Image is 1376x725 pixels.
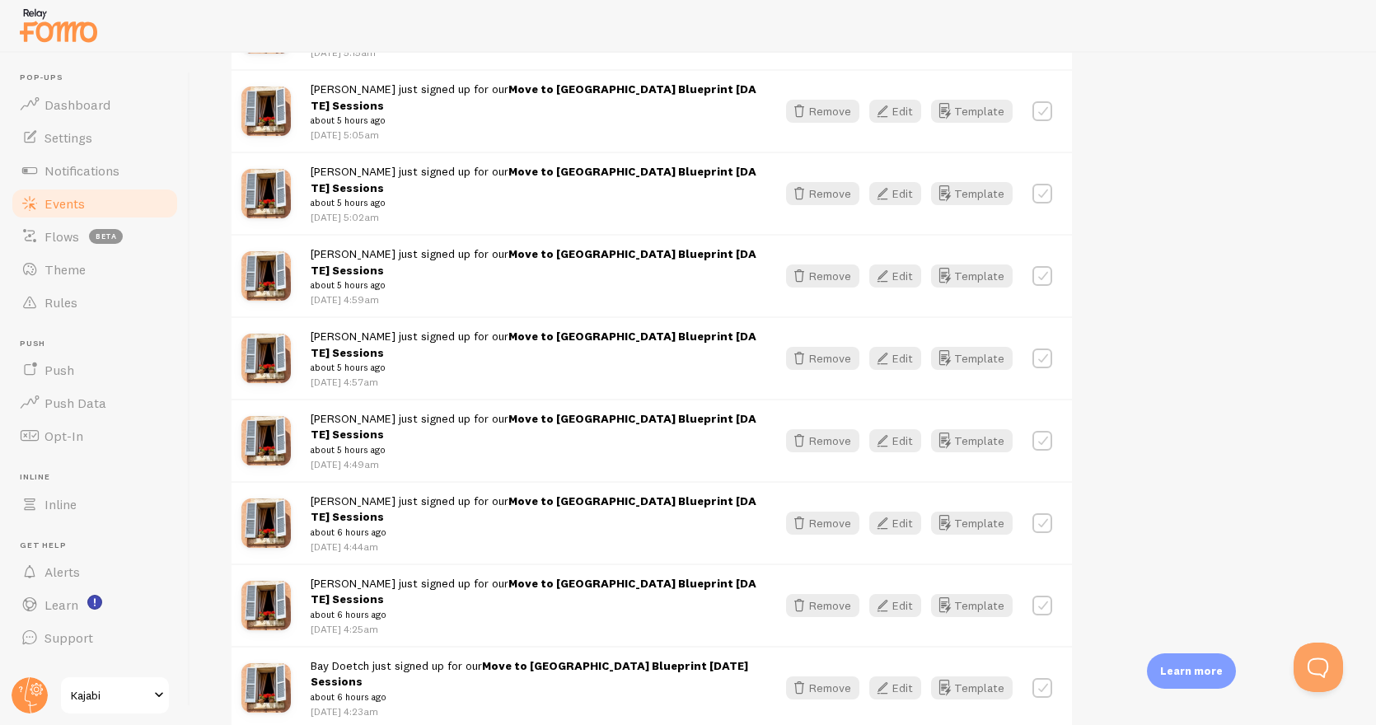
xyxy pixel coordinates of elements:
button: Template [931,594,1013,617]
span: [PERSON_NAME] just signed up for our [311,82,756,128]
a: Theme [10,253,180,286]
p: [DATE] 5:05am [311,128,756,142]
img: mDPouAGLSv2ah5yhz9Rf [241,334,291,383]
span: [PERSON_NAME] just signed up for our [311,493,756,540]
span: Alerts [44,564,80,580]
span: Support [44,629,93,646]
img: mDPouAGLSv2ah5yhz9Rf [241,87,291,136]
button: Edit [869,264,921,288]
span: Learn [44,596,78,613]
p: [DATE] 4:59am [311,292,756,306]
img: mDPouAGLSv2ah5yhz9Rf [241,416,291,465]
a: Edit [869,182,931,205]
a: Template [931,100,1013,123]
span: [PERSON_NAME] just signed up for our [311,411,756,457]
span: Pop-ups [20,72,180,83]
span: Kajabi [71,685,149,705]
button: Template [931,429,1013,452]
button: Remove [786,676,859,699]
button: Edit [869,676,921,699]
span: Get Help [20,540,180,551]
button: Edit [869,182,921,205]
span: Rules [44,294,77,311]
p: Learn more [1160,663,1223,679]
span: Push [20,339,180,349]
span: [PERSON_NAME] just signed up for our [311,329,756,375]
p: [DATE] 4:57am [311,375,756,389]
button: Remove [786,347,859,370]
button: Template [931,512,1013,535]
button: Remove [786,100,859,123]
img: fomo-relay-logo-orange.svg [17,4,100,46]
a: Template [931,676,1013,699]
span: Events [44,195,85,212]
a: Flows beta [10,220,180,253]
button: Edit [869,100,921,123]
a: Edit [869,594,931,617]
small: about 6 hours ago [311,607,756,622]
button: Edit [869,594,921,617]
span: [PERSON_NAME] just signed up for our [311,246,756,292]
a: Events [10,187,180,220]
button: Edit [869,347,921,370]
p: [DATE] 4:25am [311,622,756,636]
button: Remove [786,182,859,205]
small: about 5 hours ago [311,195,756,210]
span: Notifications [44,162,119,179]
a: Edit [869,676,931,699]
img: mDPouAGLSv2ah5yhz9Rf [241,169,291,218]
button: Remove [786,594,859,617]
span: Dashboard [44,96,110,113]
span: Inline [44,496,77,512]
small: about 5 hours ago [311,113,756,128]
button: Edit [869,512,921,535]
strong: Move to [GEOGRAPHIC_DATA] Blueprint [DATE] Sessions [311,411,756,442]
button: Remove [786,264,859,288]
iframe: Help Scout Beacon - Open [1294,643,1343,692]
div: Learn more [1147,653,1236,689]
a: Edit [869,264,931,288]
span: Inline [20,472,180,483]
span: [PERSON_NAME] just signed up for our [311,164,756,210]
span: Bay Doetch just signed up for our [311,658,756,704]
a: Dashboard [10,88,180,121]
span: beta [89,229,123,244]
small: about 6 hours ago [311,525,756,540]
a: Learn [10,588,180,621]
svg: <p>Watch New Feature Tutorials!</p> [87,595,102,610]
span: Opt-In [44,428,83,444]
a: Edit [869,347,931,370]
button: Edit [869,429,921,452]
p: [DATE] 4:49am [311,457,756,471]
a: Support [10,621,180,654]
a: Rules [10,286,180,319]
strong: Move to [GEOGRAPHIC_DATA] Blueprint [DATE] Sessions [311,246,756,277]
strong: Move to [GEOGRAPHIC_DATA] Blueprint [DATE] Sessions [311,329,756,359]
strong: Move to [GEOGRAPHIC_DATA] Blueprint [DATE] Sessions [311,576,756,606]
strong: Move to [GEOGRAPHIC_DATA] Blueprint [DATE] Sessions [311,658,748,689]
span: Flows [44,228,79,245]
a: Kajabi [59,676,171,715]
img: mDPouAGLSv2ah5yhz9Rf [241,498,291,548]
small: about 5 hours ago [311,278,756,292]
p: [DATE] 5:02am [311,210,756,224]
button: Remove [786,512,859,535]
strong: Move to [GEOGRAPHIC_DATA] Blueprint [DATE] Sessions [311,82,756,112]
img: mDPouAGLSv2ah5yhz9Rf [241,663,291,713]
p: [DATE] 4:44am [311,540,756,554]
img: mDPouAGLSv2ah5yhz9Rf [241,251,291,301]
small: about 5 hours ago [311,442,756,457]
a: Edit [869,429,931,452]
a: Settings [10,121,180,154]
button: Template [931,347,1013,370]
span: Push [44,362,74,378]
a: Notifications [10,154,180,187]
a: Inline [10,488,180,521]
button: Template [931,264,1013,288]
img: mDPouAGLSv2ah5yhz9Rf [241,581,291,630]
